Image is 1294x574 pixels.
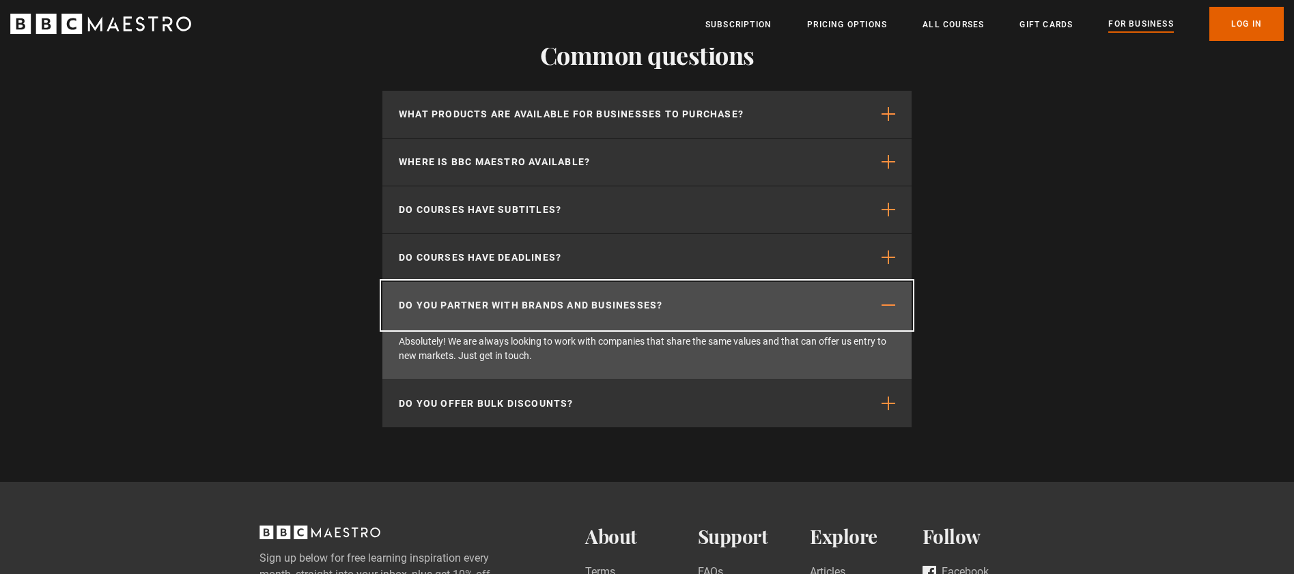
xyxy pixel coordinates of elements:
p: Do you partner with brands and businesses? [399,298,662,313]
svg: BBC Maestro [10,14,191,34]
button: Do you partner with brands and businesses? [382,282,912,329]
button: Do you offer bulk discounts? [382,380,912,427]
a: For business [1108,17,1173,32]
svg: BBC Maestro, back to top [259,526,380,539]
p: Do you offer bulk discounts? [399,397,574,411]
a: Pricing Options [807,18,887,31]
a: Log In [1209,7,1284,41]
a: All Courses [923,18,984,31]
nav: Primary [705,7,1284,41]
button: What products are available for businesses to purchase? [382,91,912,138]
h2: Follow [923,526,1035,548]
h2: Support [698,526,811,548]
p: Where is BBC Maestro available? [399,155,590,169]
h2: About [585,526,698,548]
p: What products are available for businesses to purchase? [399,107,744,121]
p: Do courses have subtitles? [399,203,561,217]
button: Where is BBC Maestro available? [382,139,912,186]
p: Do courses have deadlines? [399,250,561,265]
a: BBC Maestro, back to top [259,530,380,543]
a: Subscription [705,18,772,31]
button: Do courses have subtitles? [382,186,912,233]
a: Gift Cards [1019,18,1073,31]
h2: Explore [810,526,923,548]
button: Do courses have deadlines? [382,234,912,281]
h2: Common questions [382,40,912,69]
p: Absolutely! We are always looking to work with companies that share the same values and that can ... [382,329,912,379]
